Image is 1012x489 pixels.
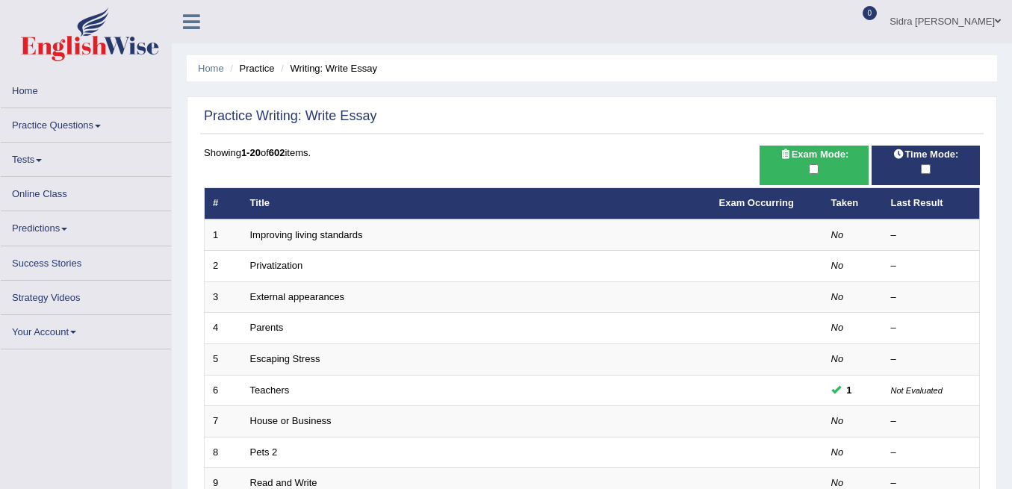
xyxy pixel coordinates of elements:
[774,146,854,162] span: Exam Mode:
[250,322,284,333] a: Parents
[891,352,972,367] div: –
[205,313,242,344] td: 4
[1,177,171,206] a: Online Class
[204,109,376,124] h2: Practice Writing: Write Essay
[841,382,858,398] span: You can still take this question
[891,290,972,305] div: –
[1,315,171,344] a: Your Account
[823,188,883,219] th: Taken
[831,260,844,271] em: No
[1,74,171,103] a: Home
[277,61,377,75] li: Writing: Write Essay
[831,229,844,240] em: No
[205,437,242,468] td: 8
[1,108,171,137] a: Practice Questions
[250,229,363,240] a: Improving living standards
[831,446,844,458] em: No
[205,188,242,219] th: #
[831,477,844,488] em: No
[205,343,242,375] td: 5
[831,322,844,333] em: No
[891,414,972,429] div: –
[891,228,972,243] div: –
[250,415,332,426] a: House or Business
[205,406,242,437] td: 7
[831,353,844,364] em: No
[891,446,972,460] div: –
[891,386,943,395] small: Not Evaluated
[1,143,171,172] a: Tests
[241,147,261,158] b: 1-20
[269,147,285,158] b: 602
[205,251,242,282] td: 2
[250,477,317,488] a: Read and Write
[242,188,711,219] th: Title
[891,321,972,335] div: –
[250,446,278,458] a: Pets 2
[760,146,868,185] div: Show exams occurring in exams
[1,246,171,275] a: Success Stories
[831,291,844,302] em: No
[1,281,171,310] a: Strategy Videos
[719,197,794,208] a: Exam Occurring
[205,219,242,251] td: 1
[250,353,320,364] a: Escaping Stress
[891,259,972,273] div: –
[226,61,274,75] li: Practice
[887,146,964,162] span: Time Mode:
[250,260,303,271] a: Privatization
[250,291,344,302] a: External appearances
[1,211,171,240] a: Predictions
[883,188,980,219] th: Last Result
[250,384,290,396] a: Teachers
[831,415,844,426] em: No
[863,6,878,20] span: 0
[204,146,980,160] div: Showing of items.
[205,375,242,406] td: 6
[205,281,242,313] td: 3
[198,63,224,74] a: Home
